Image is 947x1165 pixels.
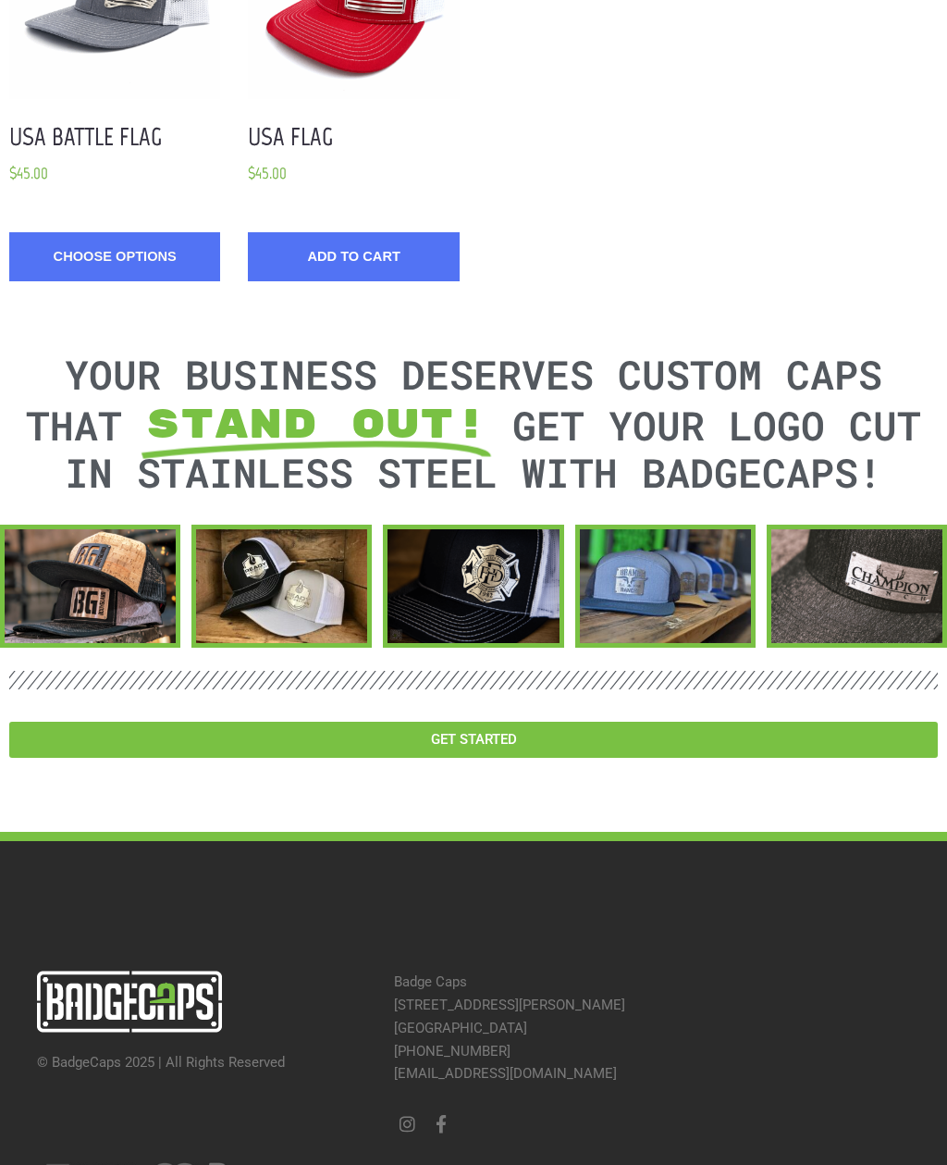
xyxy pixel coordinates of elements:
p: © BadgeCaps 2025 | All Rights Reserved [37,1051,375,1074]
iframe: Chat Widget [855,1076,947,1165]
button: Add to Cart [248,232,459,281]
span: GET YOUR LOGO CUT IN STAINLESS STEEL WITH BADGECAPS! [65,399,921,500]
a: FFD BadgeCaps Fire Department Custom unique apparel [383,525,563,648]
a: Badge Caps[STREET_ADDRESS][PERSON_NAME][GEOGRAPHIC_DATA] [394,973,625,1036]
span: GET STARTED [431,733,517,747]
a: GET STARTED [9,722,938,758]
span: YOUR BUSINESS DESERVES CUSTOM CAPS THAT [26,348,882,452]
a: [EMAIL_ADDRESS][DOMAIN_NAME] [394,1065,617,1082]
a: [PHONE_NUMBER] [394,1043,510,1060]
a: USA Flag [248,121,333,152]
span: $45.00 [9,163,48,183]
a: USA Battle Flag [9,121,162,152]
span: $45.00 [248,163,287,183]
a: YOUR BUSINESS DESERVES CUSTOM CAPS THAT STAND OUT! GET YOUR LOGO CUT IN STAINLESS STEEL WITH BADG... [9,351,938,497]
img: badgecaps horizontal logo with green accent [37,971,222,1033]
a: Choose Options [9,232,220,281]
